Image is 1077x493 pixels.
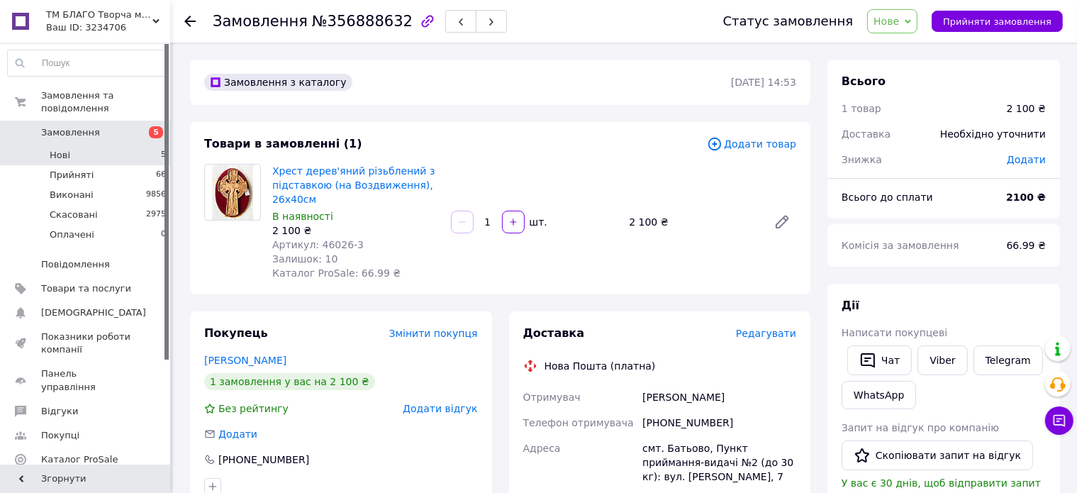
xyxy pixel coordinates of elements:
div: Статус замовлення [723,14,854,28]
div: [PHONE_NUMBER] [640,410,799,436]
span: Покупці [41,429,79,442]
span: Каталог ProSale [41,453,118,466]
span: Додати [1007,154,1046,165]
span: Доставка [523,326,585,340]
span: Отримувач [523,392,581,403]
div: шт. [526,215,549,229]
div: 1 замовлення у вас на 2 100 ₴ [204,373,375,390]
span: Додати [218,428,257,440]
span: Додати товар [707,136,796,152]
div: Необхідно уточнити [932,118,1054,150]
div: Нова Пошта (платна) [541,359,659,373]
span: Нові [50,149,70,162]
a: WhatsApp [842,381,916,409]
div: [PERSON_NAME] [640,384,799,410]
a: Viber [917,345,967,375]
span: 66 [156,169,166,182]
span: Нове [874,16,899,27]
span: Телефон отримувача [523,417,634,428]
span: Залишок: 10 [272,253,337,265]
span: Виконані [50,189,94,201]
div: 2 100 ₴ [623,212,762,232]
b: 2100 ₴ [1006,192,1046,203]
button: Прийняти замовлення [932,11,1063,32]
span: Всього [842,74,886,88]
span: Доставка [842,128,891,140]
span: Товари та послуги [41,282,131,295]
span: №356888632 [312,13,413,30]
a: Хрест дерев'яний різьблений з підставкою (на Воздвиження), 26х40см [272,165,435,205]
span: Замовлення [41,126,100,139]
span: Показники роботи компанії [41,331,131,356]
span: 2975 [146,209,166,221]
span: Відгуки [41,405,78,418]
input: Пошук [8,50,167,76]
span: Прийняти замовлення [943,16,1051,27]
button: Чат [847,345,912,375]
span: Скасовані [50,209,98,221]
a: Редагувати [768,208,796,236]
span: Комісія за замовлення [842,240,959,251]
div: Замовлення з каталогу [204,74,352,91]
div: [PHONE_NUMBER] [217,453,311,467]
span: Без рейтингу [218,403,289,414]
div: 2 100 ₴ [1007,101,1046,116]
span: Всього до сплати [842,192,933,203]
span: Редагувати [736,328,796,339]
span: 5 [161,149,166,162]
span: Дії [842,299,859,312]
a: Telegram [973,345,1043,375]
span: Замовлення та повідомлення [41,89,170,115]
div: 2 100 ₴ [272,223,440,238]
span: 0 [161,228,166,241]
span: Змінити покупця [389,328,478,339]
span: Прийняті [50,169,94,182]
button: Чат з покупцем [1045,406,1073,435]
div: Ваш ID: 3234706 [46,21,170,34]
span: Покупець [204,326,268,340]
a: [PERSON_NAME] [204,355,286,366]
span: Адреса [523,443,561,454]
span: Панель управління [41,367,131,393]
span: В наявності [272,211,333,222]
span: Додати відгук [403,403,477,414]
span: Замовлення [213,13,308,30]
span: Каталог ProSale: 66.99 ₴ [272,267,401,279]
span: 66.99 ₴ [1007,240,1046,251]
img: Хрест дерев'яний різьблений з підставкою (на Воздвиження), 26х40см [212,165,254,220]
span: Запит на відгук про компанію [842,422,999,433]
span: Повідомлення [41,258,110,271]
span: ТМ БЛАГО Творча майстерня церковних виробів «Благо» [46,9,152,21]
span: 5 [149,126,163,138]
div: Повернутися назад [184,14,196,28]
div: смт. Батьово, Пункт приймання-видачі №2 (до 30 кг): вул. [PERSON_NAME], 7 [640,436,799,489]
time: [DATE] 14:53 [731,77,796,88]
span: 1 товар [842,103,881,114]
button: Скопіювати запит на відгук [842,441,1033,470]
span: Знижка [842,154,882,165]
span: 9856 [146,189,166,201]
span: Написати покупцеві [842,327,947,338]
span: Артикул: 46026-3 [272,239,364,250]
span: [DEMOGRAPHIC_DATA] [41,306,146,319]
span: Оплачені [50,228,94,241]
span: Товари в замовленні (1) [204,137,362,150]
